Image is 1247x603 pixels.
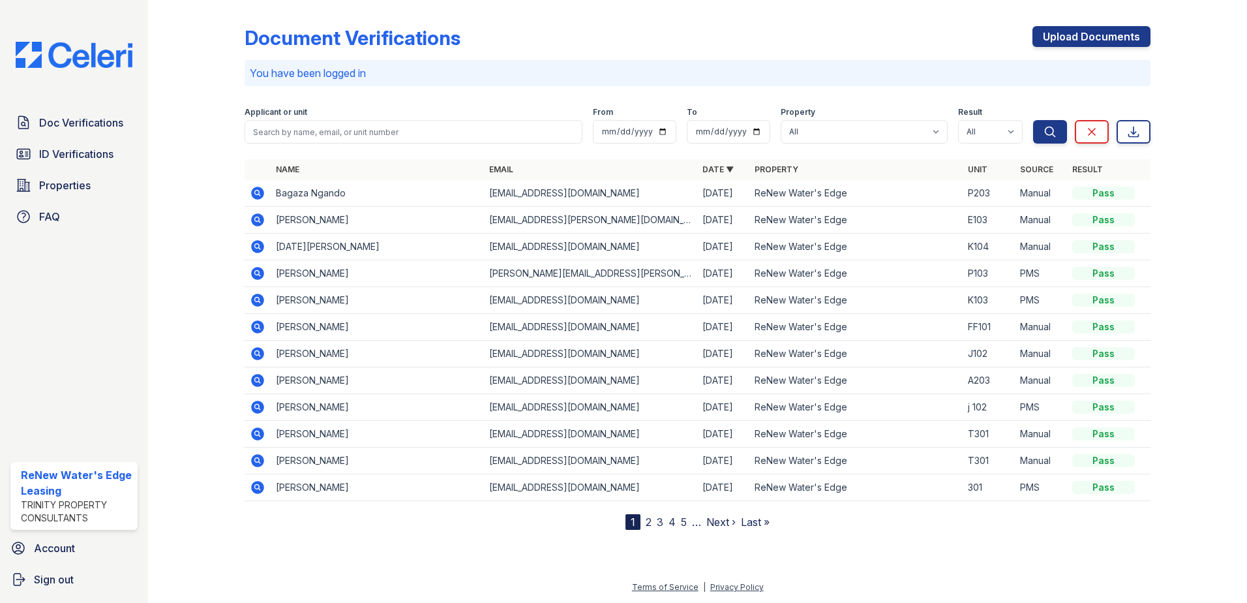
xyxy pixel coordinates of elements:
td: Manual [1015,367,1067,394]
td: ReNew Water's Edge [749,207,963,234]
label: To [687,107,697,117]
a: Properties [10,172,138,198]
td: [PERSON_NAME] [271,287,484,314]
td: FF101 [963,314,1015,341]
td: ReNew Water's Edge [749,260,963,287]
td: ReNew Water's Edge [749,341,963,367]
td: P203 [963,180,1015,207]
td: [PERSON_NAME] [271,448,484,474]
p: You have been logged in [250,65,1145,81]
td: [DATE] [697,287,749,314]
td: [EMAIL_ADDRESS][DOMAIN_NAME] [484,314,697,341]
td: [PERSON_NAME] [271,421,484,448]
span: Doc Verifications [39,115,123,131]
td: [DATE] [697,234,749,260]
td: ReNew Water's Edge [749,448,963,474]
div: Pass [1072,187,1135,200]
td: [DATE] [697,260,749,287]
td: J102 [963,341,1015,367]
div: Pass [1072,213,1135,226]
div: ReNew Water's Edge Leasing [21,467,132,499]
td: [PERSON_NAME] [271,314,484,341]
td: [PERSON_NAME] [271,474,484,501]
td: ReNew Water's Edge [749,180,963,207]
div: Pass [1072,427,1135,441]
a: Last » [741,516,770,529]
td: Manual [1015,314,1067,341]
span: ID Verifications [39,146,113,162]
div: Pass [1072,320,1135,333]
td: [EMAIL_ADDRESS][DOMAIN_NAME] [484,421,697,448]
td: [PERSON_NAME] [271,367,484,394]
div: Pass [1072,454,1135,467]
td: Manual [1015,207,1067,234]
span: … [692,514,701,530]
td: K103 [963,287,1015,314]
div: 1 [625,514,640,530]
span: Properties [39,178,91,193]
a: 4 [669,516,676,529]
td: [PERSON_NAME] [271,394,484,421]
a: Terms of Service [632,582,699,592]
td: [DATE] [697,180,749,207]
div: Pass [1072,401,1135,414]
td: Manual [1015,180,1067,207]
td: Manual [1015,448,1067,474]
td: [EMAIL_ADDRESS][DOMAIN_NAME] [484,474,697,501]
div: Pass [1072,240,1135,253]
td: [DATE] [697,394,749,421]
td: [DATE] [697,421,749,448]
td: ReNew Water's Edge [749,367,963,394]
a: Unit [968,164,987,174]
a: 5 [681,516,687,529]
td: ReNew Water's Edge [749,394,963,421]
td: [EMAIL_ADDRESS][DOMAIN_NAME] [484,448,697,474]
td: [EMAIL_ADDRESS][PERSON_NAME][DOMAIN_NAME] [484,207,697,234]
a: 3 [657,516,663,529]
td: [DATE] [697,207,749,234]
a: Privacy Policy [710,582,764,592]
a: Name [276,164,299,174]
td: [DATE] [697,314,749,341]
td: [EMAIL_ADDRESS][DOMAIN_NAME] [484,287,697,314]
td: j 102 [963,394,1015,421]
td: Manual [1015,421,1067,448]
a: ID Verifications [10,141,138,167]
span: FAQ [39,209,60,224]
div: | [703,582,706,592]
div: Document Verifications [245,26,460,50]
td: T301 [963,421,1015,448]
td: [DATE] [697,474,749,501]
td: [PERSON_NAME] [271,207,484,234]
td: [PERSON_NAME][EMAIL_ADDRESS][PERSON_NAME][DOMAIN_NAME] [484,260,697,287]
td: K104 [963,234,1015,260]
label: Applicant or unit [245,107,307,117]
a: Next › [706,516,736,529]
td: ReNew Water's Edge [749,421,963,448]
td: Manual [1015,234,1067,260]
span: Account [34,540,75,556]
div: Pass [1072,347,1135,360]
td: [DATE][PERSON_NAME] [271,234,484,260]
div: Pass [1072,294,1135,307]
td: [PERSON_NAME] [271,260,484,287]
div: Pass [1072,267,1135,280]
a: Source [1020,164,1053,174]
td: ReNew Water's Edge [749,314,963,341]
div: Pass [1072,374,1135,387]
td: 301 [963,474,1015,501]
td: [EMAIL_ADDRESS][DOMAIN_NAME] [484,341,697,367]
a: Date ▼ [702,164,734,174]
td: [EMAIL_ADDRESS][DOMAIN_NAME] [484,367,697,394]
a: 2 [646,516,652,529]
td: PMS [1015,474,1067,501]
a: Sign out [5,566,143,593]
td: [PERSON_NAME] [271,341,484,367]
a: Upload Documents [1032,26,1150,47]
div: Trinity Property Consultants [21,499,132,525]
a: Doc Verifications [10,110,138,136]
td: [DATE] [697,367,749,394]
td: [EMAIL_ADDRESS][DOMAIN_NAME] [484,394,697,421]
td: T301 [963,448,1015,474]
